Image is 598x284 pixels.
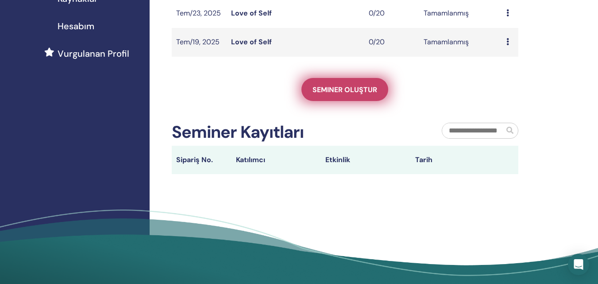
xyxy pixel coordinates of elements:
[568,254,589,275] div: Open Intercom Messenger
[172,28,227,57] td: Tem/19, 2025
[231,37,272,47] a: Love of Self
[172,122,304,143] h2: Seminer Kayıtları
[231,146,321,174] th: Katılımcı
[313,85,377,94] span: Seminer oluştur
[301,78,388,101] a: Seminer oluştur
[364,28,419,57] td: 0/20
[172,146,231,174] th: Sipariş No.
[58,47,129,60] span: Vurgulanan Profil
[419,28,502,57] td: Tamamlanmış
[58,19,94,33] span: Hesabım
[411,146,501,174] th: Tarih
[321,146,411,174] th: Etkinlik
[231,8,272,18] a: Love of Self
